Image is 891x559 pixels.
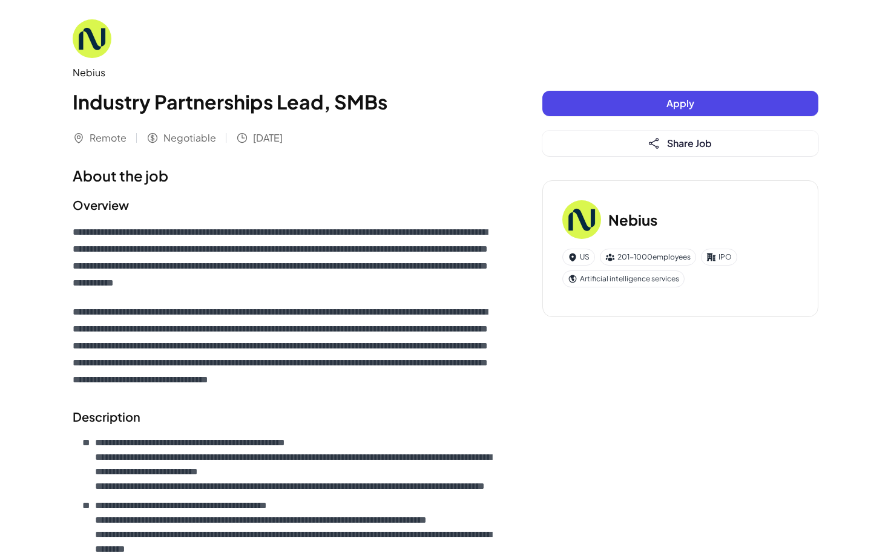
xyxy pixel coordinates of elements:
[73,165,494,186] h1: About the job
[542,91,818,116] button: Apply
[562,249,595,266] div: US
[666,97,694,110] span: Apply
[90,131,127,145] span: Remote
[253,131,283,145] span: [DATE]
[608,209,657,230] h3: Nebius
[667,137,712,149] span: Share Job
[163,131,216,145] span: Negotiable
[600,249,696,266] div: 201-1000 employees
[701,249,737,266] div: IPO
[73,87,494,116] h1: Industry Partnerships Lead, SMBs
[73,196,494,214] h2: Overview
[73,19,111,58] img: Ne
[73,408,494,426] h2: Description
[562,270,685,287] div: Artificial intelligence services
[562,200,601,239] img: Ne
[542,131,818,156] button: Share Job
[73,65,494,80] div: Nebius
